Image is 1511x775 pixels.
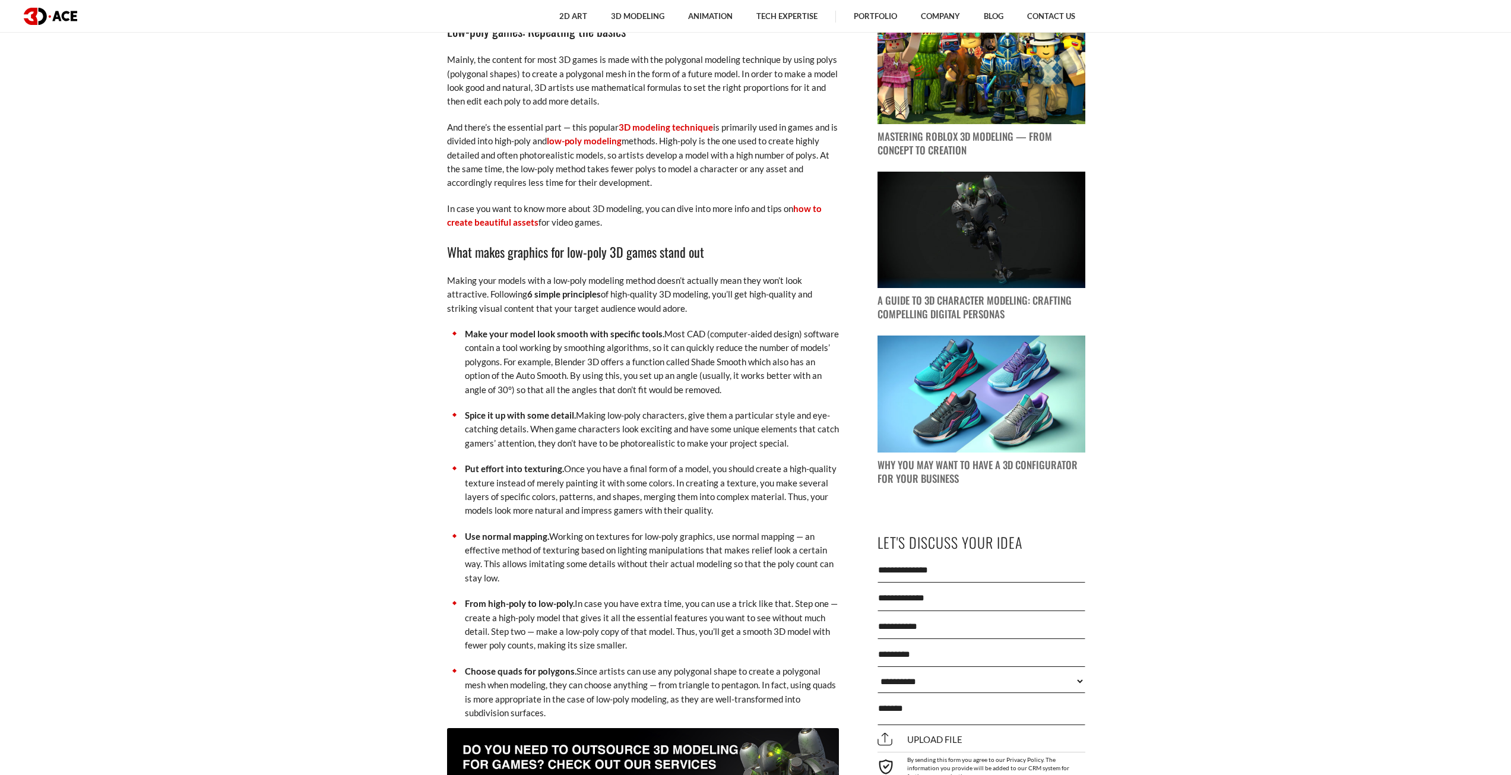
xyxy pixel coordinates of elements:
[878,294,1085,321] p: A Guide to 3D Character Modeling: Crafting Compelling Digital Personas
[447,242,839,262] h3: What makes graphics for low-poly 3D games stand out
[878,336,1085,486] a: blog post image Why You May Want to Have a 3D Configurator for Your Business
[465,327,839,397] p: Most CAD (computer-aided design) software contain a tool working by smoothing algorithms, so it c...
[878,172,1085,322] a: blog post image A Guide to 3D Character Modeling: Crafting Compelling Digital Personas
[465,410,576,420] strong: Spice it up with some detail.
[447,274,839,315] p: Making your models with a low-poly modeling method doesn’t actually mean they won’t look attracti...
[878,130,1085,157] p: Mastering Roblox 3D Modeling — From Concept to Creation
[465,665,839,720] p: Since artists can use any polygonal shape to create a polygonal mesh when modeling, they can choo...
[465,530,839,586] p: Working on textures for low-poly graphics, use normal mapping — an effective method of texturing ...
[447,121,839,190] p: And there’s the essential part — this popular is primarily used in games and is divided into high...
[878,458,1085,486] p: Why You May Want to Have a 3D Configurator for Your Business
[619,122,713,132] a: 3D modeling technique
[878,734,962,745] span: Upload file
[465,666,576,676] strong: Choose quads for polygons.
[878,336,1085,453] img: blog post image
[547,135,622,146] a: low-poly modeling
[465,598,575,609] strong: From high-poly to low-poly.
[465,463,564,474] strong: Put effort into texturing.
[465,531,549,542] strong: Use normal mapping.
[878,7,1085,157] a: blog post image Mastering Roblox 3D Modeling — From Concept to Creation
[447,53,839,109] p: Mainly, the content for most 3D games is made with the polygonal modeling technique by using poly...
[878,172,1085,289] img: blog post image
[447,202,839,230] p: In case you want to know more about 3D modeling, you can dive into more info and tips on for vide...
[24,8,77,25] img: logo dark
[465,409,839,450] p: Making low-poly characters, give them a particular style and eye-catching details. When game char...
[878,7,1085,124] img: blog post image
[465,328,664,339] strong: Make your model look smooth with specific tools.
[527,289,601,299] strong: 6 simple principles
[878,529,1085,556] p: Let's Discuss Your Idea
[465,597,839,653] p: In case you have extra time, you can use a trick like that. Step one — create a high-poly model t...
[465,462,839,518] p: Once you have a final form of a model, you should create a high-quality texture instead of merely...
